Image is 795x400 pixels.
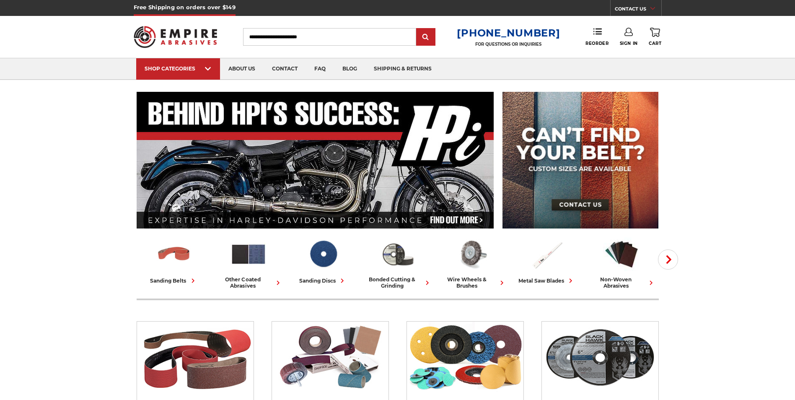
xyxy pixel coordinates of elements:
img: Sanding Discs [305,236,342,272]
a: [PHONE_NUMBER] [457,27,560,39]
img: Empire Abrasives [134,21,218,53]
input: Submit [417,29,434,46]
img: Non-woven Abrasives [603,236,640,272]
a: blog [334,58,365,80]
a: about us [220,58,264,80]
a: metal saw blades [513,236,581,285]
div: non-woven abrasives [588,276,655,289]
div: sanding discs [299,276,347,285]
img: Bonded Cutting & Grinding [542,322,658,393]
div: sanding belts [150,276,197,285]
img: Other Coated Abrasives [230,236,267,272]
a: sanding belts [140,236,208,285]
span: Cart [649,41,661,46]
span: Reorder [585,41,609,46]
a: Reorder [585,28,609,46]
img: Sanding Belts [155,236,192,272]
div: metal saw blades [518,276,575,285]
img: Sanding Discs [407,322,523,393]
a: CONTACT US [615,4,661,16]
button: Next [658,249,678,270]
p: FOR QUESTIONS OR INQUIRIES [457,42,560,47]
a: contact [264,58,306,80]
a: sanding discs [289,236,357,285]
a: faq [306,58,334,80]
img: Sanding Belts [137,322,254,393]
div: SHOP CATEGORIES [145,65,212,72]
a: other coated abrasives [215,236,282,289]
a: Cart [649,28,661,46]
a: shipping & returns [365,58,440,80]
div: wire wheels & brushes [438,276,506,289]
img: promo banner for custom belts. [502,92,658,229]
img: Other Coated Abrasives [272,322,388,393]
a: bonded cutting & grinding [364,236,432,289]
div: bonded cutting & grinding [364,276,432,289]
a: wire wheels & brushes [438,236,506,289]
img: Banner for an interview featuring Horsepower Inc who makes Harley performance upgrades featured o... [137,92,494,229]
img: Bonded Cutting & Grinding [379,236,416,272]
div: other coated abrasives [215,276,282,289]
span: Sign In [620,41,638,46]
img: Metal Saw Blades [528,236,565,272]
a: non-woven abrasives [588,236,655,289]
img: Wire Wheels & Brushes [454,236,491,272]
